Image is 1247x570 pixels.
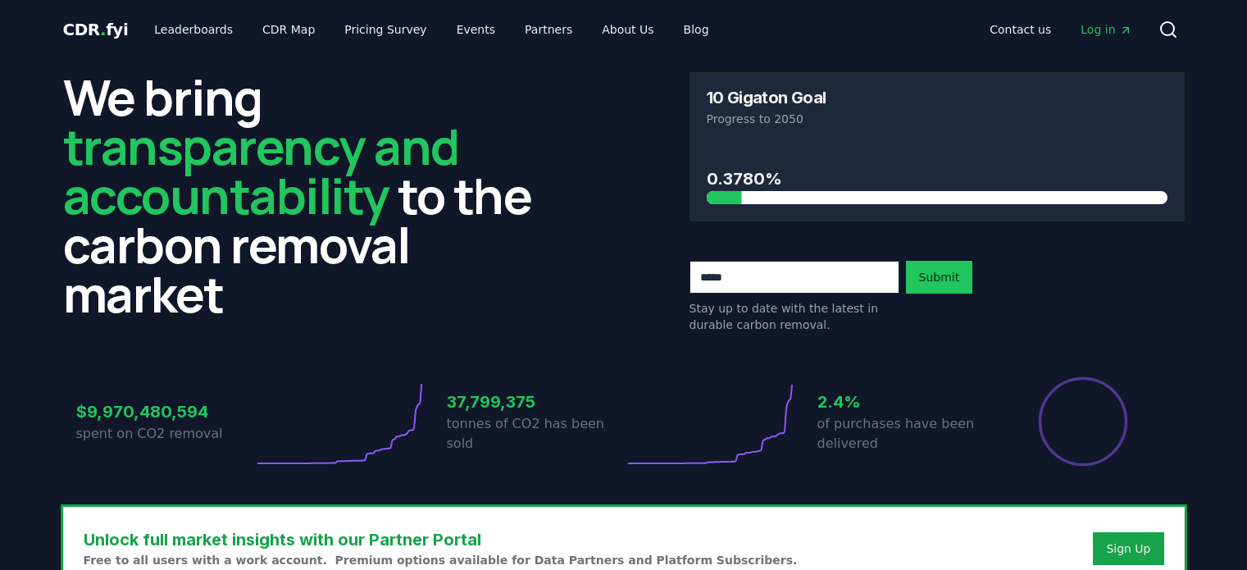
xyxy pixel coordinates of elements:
[1037,376,1129,467] div: Percentage of sales delivered
[1067,15,1145,44] a: Log in
[1106,540,1150,557] a: Sign Up
[63,72,558,318] h2: We bring to the carbon removal market
[331,15,439,44] a: Pricing Survey
[1093,532,1163,565] button: Sign Up
[976,15,1064,44] a: Contact us
[976,15,1145,44] nav: Main
[76,424,253,444] p: spent on CO2 removal
[707,89,826,106] h3: 10 Gigaton Goal
[817,414,994,454] p: of purchases have been delivered
[671,15,722,44] a: Blog
[141,15,721,44] nav: Main
[512,15,585,44] a: Partners
[84,527,798,552] h3: Unlock full market insights with our Partner Portal
[906,261,973,294] button: Submit
[689,300,899,333] p: Stay up to date with the latest in durable carbon removal.
[76,399,253,424] h3: $9,970,480,594
[1081,21,1131,38] span: Log in
[817,390,994,414] h3: 2.4%
[589,15,667,44] a: About Us
[141,15,246,44] a: Leaderboards
[707,166,1167,191] h3: 0.3780%
[63,112,459,229] span: transparency and accountability
[84,552,798,568] p: Free to all users with a work account. Premium options available for Data Partners and Platform S...
[444,15,508,44] a: Events
[63,20,129,39] span: CDR fyi
[100,20,106,39] span: .
[447,414,624,454] p: tonnes of CO2 has been sold
[249,15,328,44] a: CDR Map
[63,18,129,41] a: CDR.fyi
[707,111,1167,127] p: Progress to 2050
[447,390,624,414] h3: 37,799,375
